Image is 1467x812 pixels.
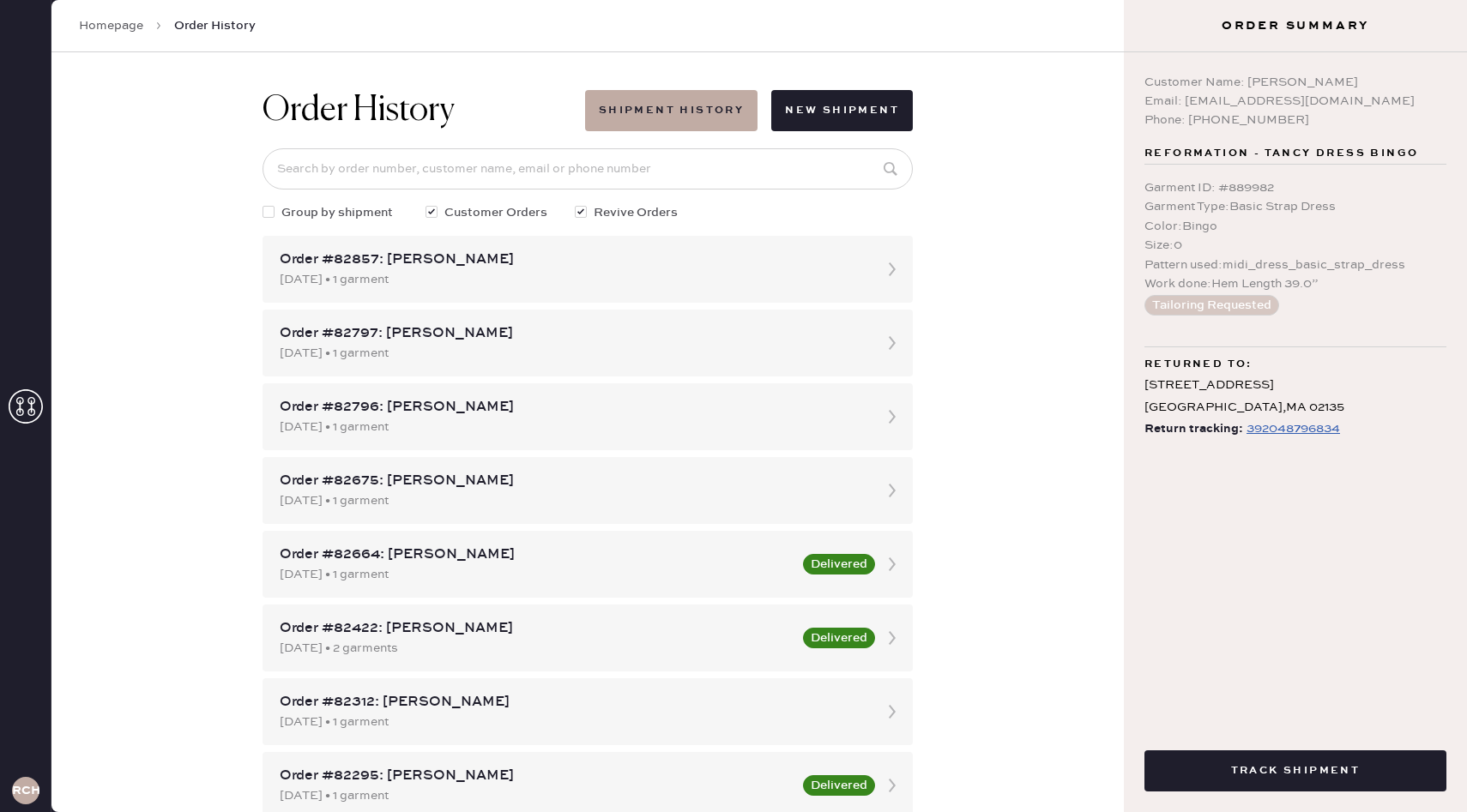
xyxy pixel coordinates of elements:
[1144,197,1446,216] div: Garment Type : Basic Strap Dress
[444,203,547,222] span: Customer Orders
[280,270,865,289] div: [DATE] • 1 garment
[1144,256,1446,274] div: Pattern used : midi_dress_basic_strap_dress
[1144,111,1446,129] div: Phone: [PHONE_NUMBER]
[1144,761,1446,778] a: Track Shipment
[280,471,865,491] div: Order #82675: [PERSON_NAME]
[1144,73,1446,92] div: Customer Name: [PERSON_NAME]
[594,203,678,222] span: Revive Orders
[280,692,865,713] div: Order #82312: [PERSON_NAME]
[280,713,865,731] div: [DATE] • 1 garment
[280,544,793,565] div: Order #82664: [PERSON_NAME]
[1247,418,1340,439] div: https://www.fedex.com/apps/fedextrack/?tracknumbers=392048796834&cntry_code=US
[280,418,865,436] div: [DATE] • 1 garment
[1144,92,1446,111] div: Email: [EMAIL_ADDRESS][DOMAIN_NAME]
[280,639,793,658] div: [DATE] • 2 garments
[1144,274,1446,293] div: Work done : Hem Length 39.0”
[79,17,143,34] a: Homepage
[1243,418,1340,440] a: 392048796834
[263,148,913,189] input: Search by order number, customer name, email or phone number
[1144,178,1446,197] div: Garment ID : # 889982
[280,491,865,510] div: [DATE] • 1 garment
[280,618,793,639] div: Order #82422: [PERSON_NAME]
[1144,750,1446,791] button: Track Shipment
[280,397,865,418] div: Order #82796: [PERSON_NAME]
[771,90,913,131] button: New Shipment
[280,786,793,805] div: [DATE] • 1 garment
[1144,354,1253,375] span: Returned to:
[1124,17,1467,34] h3: Order Summary
[1144,295,1279,316] button: Tailoring Requested
[280,565,793,584] div: [DATE] • 1 garment
[280,766,793,786] div: Order #82295: [PERSON_NAME]
[1144,217,1446,236] div: Color : Bingo
[280,250,865,270] div: Order #82857: [PERSON_NAME]
[803,554,875,574] button: Delivered
[1144,375,1446,418] div: [STREET_ADDRESS] [GEOGRAPHIC_DATA] , MA 02135
[803,628,875,648] button: Delivered
[1144,418,1243,440] span: Return tracking:
[1144,236,1446,255] div: Size : 0
[174,17,256,34] span: Order History
[280,323,865,344] div: Order #82797: [PERSON_NAME]
[1144,143,1418,164] span: Reformation - Tancy Dress Bingo
[281,203,393,222] span: Group by shipment
[12,785,39,797] h3: RCHA
[263,90,455,131] h1: Order History
[585,90,758,131] button: Shipment History
[803,775,875,796] button: Delivered
[280,344,865,363] div: [DATE] • 1 garment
